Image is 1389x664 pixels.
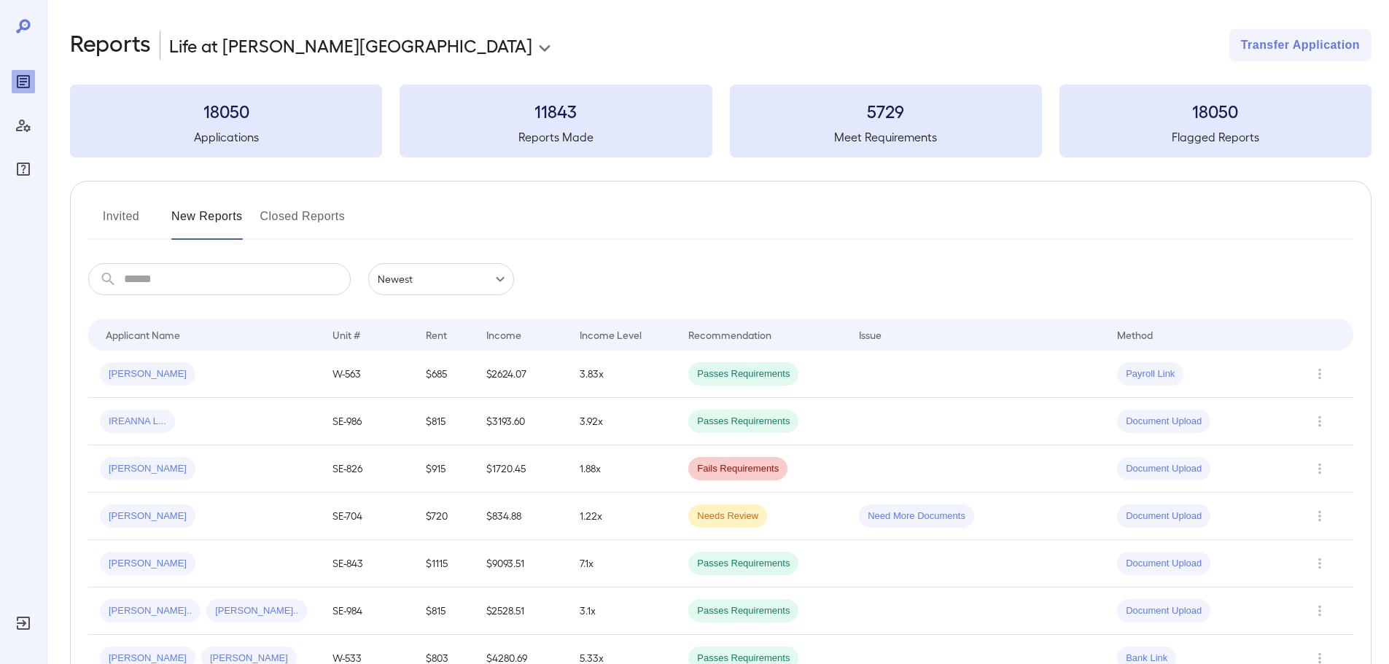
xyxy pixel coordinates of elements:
span: Document Upload [1117,604,1210,618]
button: Row Actions [1308,504,1331,528]
h3: 5729 [730,99,1042,122]
div: Rent [426,326,449,343]
h5: Flagged Reports [1059,128,1372,146]
h5: Meet Requirements [730,128,1042,146]
td: $3193.60 [475,398,568,445]
button: Row Actions [1308,552,1331,575]
td: $834.88 [475,493,568,540]
div: Newest [368,263,514,295]
td: W-563 [321,351,414,398]
td: 3.83x [568,351,677,398]
h3: 18050 [70,99,382,122]
summary: 18050Applications11843Reports Made5729Meet Requirements18050Flagged Reports [70,85,1372,157]
span: Need More Documents [859,509,974,523]
span: Passes Requirements [688,604,798,618]
button: Invited [88,205,154,240]
span: Passes Requirements [688,367,798,381]
span: [PERSON_NAME].. [206,604,307,618]
div: Applicant Name [106,326,180,343]
td: $1115 [414,540,475,587]
td: $815 [414,398,475,445]
span: [PERSON_NAME] [100,367,195,381]
button: Transfer Application [1229,29,1372,61]
button: New Reports [171,205,243,240]
span: [PERSON_NAME].. [100,604,201,618]
span: Fails Requirements [688,462,787,476]
td: $2624.07 [475,351,568,398]
span: Document Upload [1117,557,1210,571]
span: Document Upload [1117,509,1210,523]
div: Reports [12,70,35,93]
td: 1.22x [568,493,677,540]
td: 3.92x [568,398,677,445]
h2: Reports [70,29,151,61]
td: SE-986 [321,398,414,445]
span: Document Upload [1117,415,1210,429]
td: SE-704 [321,493,414,540]
td: 7.1x [568,540,677,587]
span: Passes Requirements [688,415,798,429]
h5: Reports Made [400,128,712,146]
button: Closed Reports [260,205,346,240]
span: [PERSON_NAME] [100,557,195,571]
p: Life at [PERSON_NAME][GEOGRAPHIC_DATA] [169,34,532,57]
td: $815 [414,587,475,635]
h3: 11843 [400,99,712,122]
div: Income Level [580,326,642,343]
div: Method [1117,326,1153,343]
td: $685 [414,351,475,398]
button: Row Actions [1308,362,1331,386]
td: 3.1x [568,587,677,635]
td: SE-843 [321,540,414,587]
span: [PERSON_NAME] [100,509,195,523]
button: Row Actions [1308,599,1331,622]
h5: Applications [70,128,382,146]
div: Manage Users [12,114,35,137]
div: Unit # [332,326,360,343]
button: Row Actions [1308,457,1331,480]
div: FAQ [12,157,35,181]
td: $2528.51 [475,587,568,635]
td: $915 [414,445,475,493]
div: Income [486,326,521,343]
td: SE-984 [321,587,414,635]
span: IREANNA L... [100,415,175,429]
div: Issue [859,326,882,343]
td: $1720.45 [475,445,568,493]
span: Document Upload [1117,462,1210,476]
button: Row Actions [1308,410,1331,433]
span: Payroll Link [1117,367,1183,381]
td: SE-826 [321,445,414,493]
h3: 18050 [1059,99,1372,122]
td: 1.88x [568,445,677,493]
span: Passes Requirements [688,557,798,571]
div: Recommendation [688,326,771,343]
div: Log Out [12,612,35,635]
span: [PERSON_NAME] [100,462,195,476]
td: $9093.51 [475,540,568,587]
span: Needs Review [688,509,767,523]
td: $720 [414,493,475,540]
